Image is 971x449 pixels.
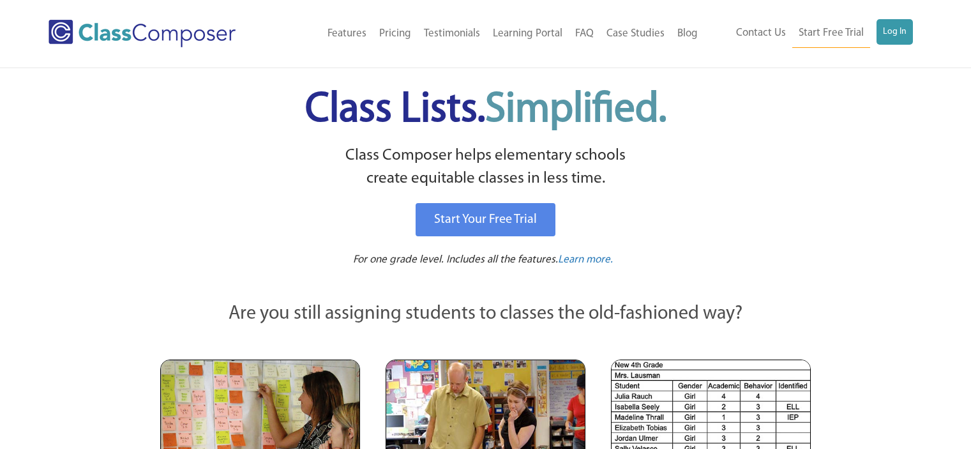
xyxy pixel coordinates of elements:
a: Testimonials [418,20,486,48]
a: Start Free Trial [792,19,870,48]
span: Simplified. [485,89,666,131]
p: Are you still assigning students to classes the old-fashioned way? [160,300,811,328]
span: Start Your Free Trial [434,213,537,226]
a: Case Studies [600,20,671,48]
a: Contact Us [730,19,792,47]
span: Learn more. [558,254,613,265]
a: Pricing [373,20,418,48]
a: Log In [877,19,913,45]
img: Class Composer [49,20,236,47]
p: Class Composer helps elementary schools create equitable classes in less time. [158,144,813,191]
span: Class Lists. [305,89,666,131]
a: FAQ [569,20,600,48]
span: For one grade level. Includes all the features. [353,254,558,265]
a: Start Your Free Trial [416,203,555,236]
a: Features [321,20,373,48]
a: Blog [671,20,704,48]
nav: Header Menu [704,19,913,48]
nav: Header Menu [276,20,704,48]
a: Learning Portal [486,20,569,48]
a: Learn more. [558,252,613,268]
